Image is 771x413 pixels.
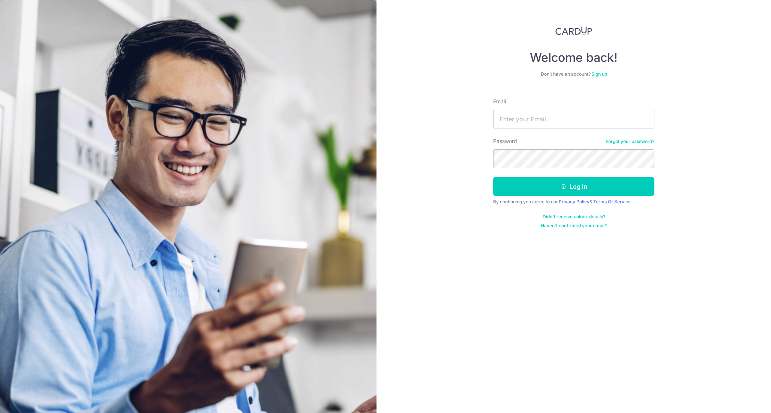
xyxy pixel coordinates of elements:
[493,71,654,77] div: Don’t have an account?
[541,223,607,229] a: Haven't confirmed your email?
[493,110,654,128] input: Enter your Email
[591,71,607,77] a: Sign up
[593,199,631,204] a: Terms Of Service
[555,26,592,35] img: CardUp Logo
[493,98,506,105] label: Email
[543,214,605,220] a: Didn't receive unlock details?
[493,50,654,65] h4: Welcome back!
[493,177,654,196] button: Log in
[493,137,517,145] label: Password
[606,139,654,145] a: Forgot your password?
[493,199,654,205] div: By continuing you agree to our &
[559,199,589,204] a: Privacy Policy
